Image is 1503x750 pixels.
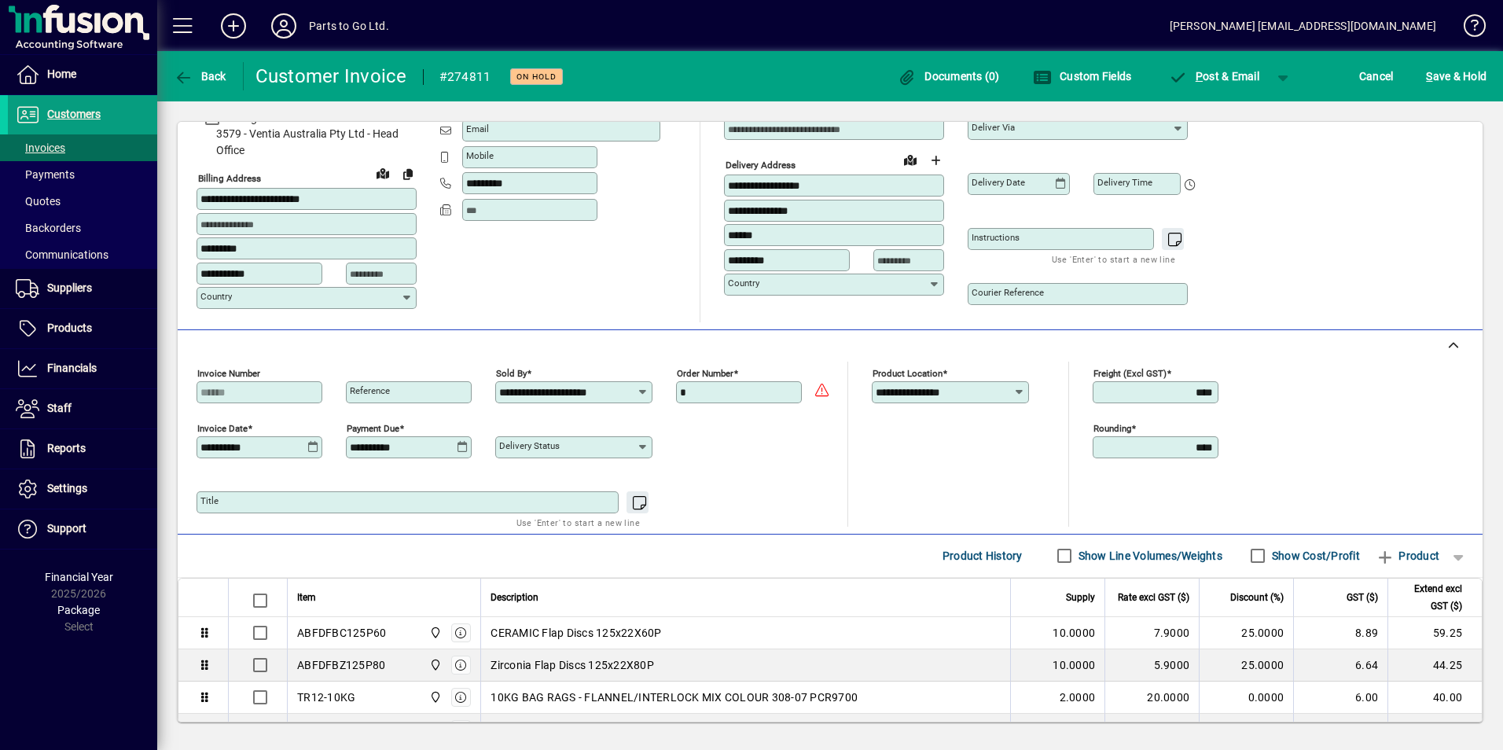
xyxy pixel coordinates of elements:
[157,62,244,90] app-page-header-button: Back
[491,722,727,737] span: KRESTO CLASSIC HANDWASH 2LT CARTRIDGE
[1053,625,1095,641] span: 10.0000
[8,269,157,308] a: Suppliers
[1029,62,1136,90] button: Custom Fields
[491,657,654,673] span: Zirconia Flap Discs 125x22X80P
[309,13,389,39] div: Parts to Go Ltd.
[47,108,101,120] span: Customers
[1387,682,1482,714] td: 40.00
[516,513,640,531] mat-hint: Use 'Enter' to start a new line
[1060,689,1096,705] span: 2.0000
[1199,714,1293,746] td: 25.0000
[47,362,97,374] span: Financials
[297,689,355,705] div: TR12-10KG
[1368,542,1447,570] button: Product
[425,624,443,642] span: DAE - Bulk Store
[1347,589,1378,606] span: GST ($)
[1199,682,1293,714] td: 0.0000
[898,70,1000,83] span: Documents (0)
[425,656,443,674] span: DAE - Bulk Store
[1355,62,1398,90] button: Cancel
[439,64,491,90] div: #274811
[677,367,733,378] mat-label: Order number
[350,385,390,396] mat-label: Reference
[728,278,759,289] mat-label: Country
[47,522,86,535] span: Support
[1066,589,1095,606] span: Supply
[1052,250,1175,268] mat-hint: Use 'Enter' to start a new line
[923,148,948,173] button: Choose address
[259,12,309,40] button: Profile
[936,542,1029,570] button: Product History
[491,625,661,641] span: CERAMIC Flap Discs 125x22X60P
[1115,722,1189,737] div: 88.5800
[8,161,157,188] a: Payments
[57,604,100,616] span: Package
[200,495,219,506] mat-label: Title
[47,482,87,494] span: Settings
[395,161,421,186] button: Copy to Delivery address
[297,589,316,606] span: Item
[16,168,75,181] span: Payments
[47,322,92,334] span: Products
[1452,3,1483,54] a: Knowledge Base
[8,134,157,161] a: Invoices
[197,367,260,378] mat-label: Invoice number
[1398,580,1462,615] span: Extend excl GST ($)
[255,64,407,89] div: Customer Invoice
[8,389,157,428] a: Staff
[47,281,92,294] span: Suppliers
[943,543,1023,568] span: Product History
[1426,64,1486,89] span: ave & Hold
[8,509,157,549] a: Support
[1160,62,1267,90] button: Post & Email
[1359,64,1394,89] span: Cancel
[491,689,858,705] span: 10KG BAG RAGS - FLANNEL/INTERLOCK MIX COLOUR 308-07 PCR9700
[499,440,560,451] mat-label: Delivery status
[1115,625,1189,641] div: 7.9000
[894,62,1004,90] button: Documents (0)
[1387,714,1482,746] td: 199.31
[16,142,65,154] span: Invoices
[297,722,336,737] div: KCL2LT
[1170,13,1436,39] div: [PERSON_NAME] [EMAIL_ADDRESS][DOMAIN_NAME]
[516,72,557,82] span: On hold
[898,147,923,172] a: View on map
[1269,548,1360,564] label: Show Cost/Profit
[873,367,943,378] mat-label: Product location
[1115,657,1189,673] div: 5.9000
[1093,422,1131,433] mat-label: Rounding
[197,422,248,433] mat-label: Invoice date
[1097,177,1152,188] mat-label: Delivery time
[1199,649,1293,682] td: 25.0000
[1115,689,1189,705] div: 20.0000
[1118,589,1189,606] span: Rate excl GST ($)
[466,123,489,134] mat-label: Email
[8,429,157,469] a: Reports
[1033,70,1132,83] span: Custom Fields
[1293,682,1387,714] td: 6.00
[8,469,157,509] a: Settings
[208,12,259,40] button: Add
[200,291,232,302] mat-label: Country
[496,367,527,378] mat-label: Sold by
[1168,70,1259,83] span: ost & Email
[1293,649,1387,682] td: 6.64
[16,248,108,261] span: Communications
[174,70,226,83] span: Back
[1196,70,1203,83] span: P
[1376,543,1439,568] span: Product
[297,625,386,641] div: ABFDFBC125P60
[1387,617,1482,649] td: 59.25
[8,215,157,241] a: Backorders
[972,232,1020,243] mat-label: Instructions
[8,241,157,268] a: Communications
[297,657,385,673] div: ABFDFBZ125P80
[1293,617,1387,649] td: 8.89
[1199,617,1293,649] td: 25.0000
[8,188,157,215] a: Quotes
[45,571,113,583] span: Financial Year
[1426,70,1432,83] span: S
[1230,589,1284,606] span: Discount (%)
[972,287,1044,298] mat-label: Courier Reference
[170,62,230,90] button: Back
